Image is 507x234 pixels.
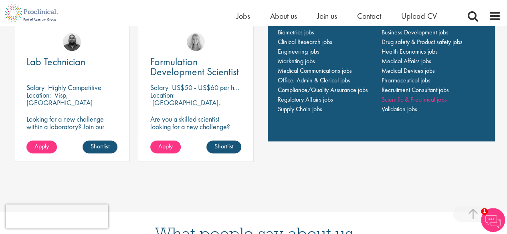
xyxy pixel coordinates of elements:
p: Visp, [GEOGRAPHIC_DATA] [26,90,93,107]
img: Ashley Bennett [63,33,81,51]
a: Business Development jobs [381,28,448,36]
a: Clinical Research jobs [278,38,332,46]
a: About us [270,11,297,21]
span: Location: [26,90,51,100]
a: Upload CV [401,11,437,21]
span: Apply [158,142,173,150]
span: 1 [481,208,488,215]
a: Supply Chain jobs [278,105,322,113]
a: Scientific & Preclinical jobs [381,95,446,104]
p: US$50 - US$60 per hour [172,83,243,92]
a: Validation jobs [381,105,417,113]
a: Engineering jobs [278,47,319,56]
a: Pharmaceutical jobs [381,76,430,84]
a: Shortlist [83,140,117,153]
a: Office, Admin & Clerical jobs [278,76,350,84]
a: Medical Devices jobs [381,66,434,75]
a: Regulatory Affairs jobs [278,95,333,104]
iframe: reCAPTCHA [6,204,108,228]
a: Compliance/Quality Assurance jobs [278,86,368,94]
span: Salary [150,83,168,92]
a: Medical Affairs jobs [381,57,431,65]
nav: Main navigation [278,28,485,114]
a: Medical Communications jobs [278,66,352,75]
a: Contact [357,11,381,21]
p: Highly Competitive [48,83,101,92]
span: Salary [26,83,44,92]
a: Marketing jobs [278,57,315,65]
span: Lab Technician [26,55,85,68]
img: Shannon Briggs [187,33,205,51]
a: Apply [26,140,57,153]
a: Biometrics jobs [278,28,314,36]
p: Are you a skilled scientist looking for a new challenge? Join this trailblazing biotech on the cu... [150,115,241,161]
a: Lab Technician [26,57,117,67]
a: Health Economics jobs [381,47,437,56]
p: Looking for a new challenge within a laboratory? Join our client where every experiment brings us... [26,115,117,146]
a: Jobs [236,11,250,21]
a: Recruitment Consultant jobs [381,86,448,94]
a: Join us [317,11,337,21]
a: Formulation Development Scientist [150,57,241,77]
a: Apply [150,140,181,153]
span: Formulation Development Scientist [150,55,239,78]
a: Drug safety & Product safety jobs [381,38,462,46]
span: Apply [34,142,49,150]
img: Chatbot [481,208,505,232]
span: Location: [150,90,175,100]
p: [GEOGRAPHIC_DATA], [GEOGRAPHIC_DATA] [150,98,220,115]
a: Shortlist [206,140,241,153]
